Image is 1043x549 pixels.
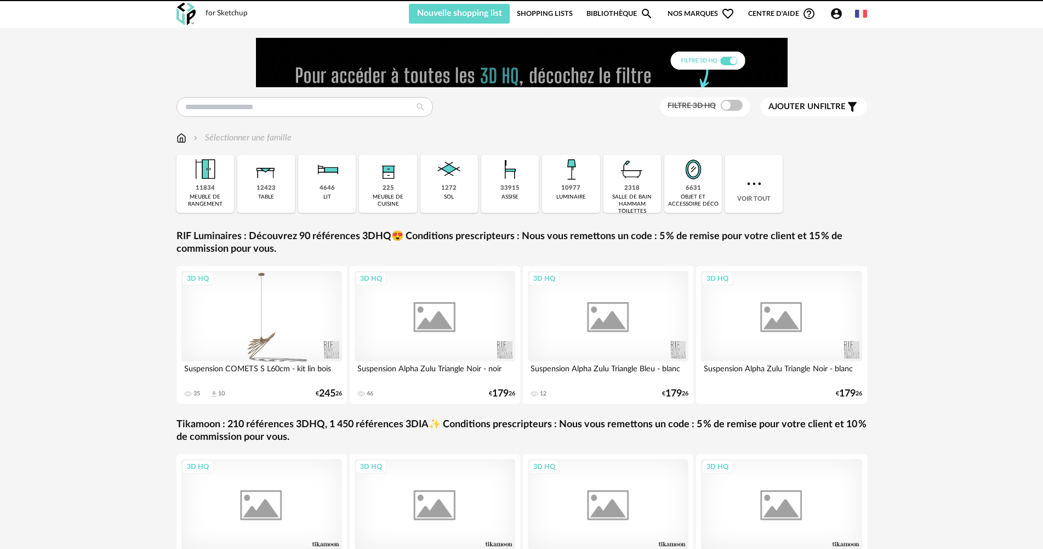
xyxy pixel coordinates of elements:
img: more.7b13dc1.svg [744,174,764,194]
a: 3D HQ Suspension Alpha Zulu Triangle Noir - blanc €17926 [696,266,867,404]
div: 35 [193,390,200,398]
a: RIF Luminaires : Découvrez 90 références 3DHQ😍 Conditions prescripteurs : Nous vous remettons un ... [176,230,867,256]
div: 10 [218,390,225,398]
div: 46 [367,390,373,398]
span: Nos marques [668,4,734,24]
div: luminaire [556,194,586,201]
span: Nouvelle shopping list [417,9,502,18]
div: Suspension Alpha Zulu Triangle Bleu - blanc [528,361,689,383]
div: 1272 [441,184,457,193]
div: table [258,194,274,201]
div: meuble de cuisine [362,194,413,208]
div: 10977 [561,184,580,193]
div: Suspension Alpha Zulu Triangle Noir - noir [355,361,516,383]
span: Magnify icon [640,7,653,20]
img: Salle%20de%20bain.png [617,155,647,184]
a: 3D HQ Suspension COMETS S L60cm - kit lin bois 35 Download icon 10 €24526 [176,266,347,404]
a: Tikamoon : 210 références 3DHQ, 1 450 références 3DIA✨ Conditions prescripteurs : Nous vous remet... [176,418,867,444]
div: 12423 [257,184,276,193]
img: svg+xml;base64,PHN2ZyB3aWR0aD0iMTYiIGhlaWdodD0iMTYiIHZpZXdCb3g9IjAgMCAxNiAxNiIgZmlsbD0ibm9uZSIgeG... [191,132,200,144]
div: 4646 [320,184,335,193]
div: 33915 [500,184,520,193]
a: 3D HQ Suspension Alpha Zulu Triangle Bleu - blanc 12 €17926 [523,266,694,404]
div: 3D HQ [702,271,733,286]
div: Suspension COMETS S L60cm - kit lin bois [181,361,343,383]
img: Meuble%20de%20rangement.png [190,155,220,184]
div: sol [444,194,454,201]
span: 179 [665,390,682,398]
div: € 26 [836,390,862,398]
div: 11834 [196,184,215,193]
div: 225 [383,184,394,193]
span: Filtre 3D HQ [668,102,716,110]
img: FILTRE%20HQ%20NEW_V1%20(4).gif [256,38,788,87]
img: fr [855,8,867,20]
div: 3D HQ [702,460,733,474]
span: filtre [768,101,846,112]
span: Help Circle Outline icon [802,7,816,20]
span: Filter icon [846,100,859,114]
span: 245 [319,390,335,398]
a: 3D HQ Suspension Alpha Zulu Triangle Noir - noir 46 €17926 [350,266,521,404]
img: Sol.png [434,155,464,184]
span: 179 [839,390,856,398]
button: Nouvelle shopping list [409,4,510,24]
span: 179 [492,390,509,398]
div: € 26 [489,390,515,398]
button: Ajouter unfiltre Filter icon [760,98,867,116]
div: Sélectionner une famille [191,132,292,144]
div: Suspension Alpha Zulu Triangle Noir - blanc [701,361,862,383]
img: Literie.png [312,155,342,184]
div: assise [501,194,518,201]
div: 3D HQ [182,460,214,474]
div: 3D HQ [355,271,387,286]
span: Ajouter un [768,103,820,111]
div: 3D HQ [528,460,560,474]
div: 3D HQ [528,271,560,286]
div: € 26 [316,390,342,398]
span: Account Circle icon [830,7,843,20]
div: 3D HQ [182,271,214,286]
span: Heart Outline icon [721,7,734,20]
img: Miroir.png [679,155,708,184]
div: Voir tout [725,155,783,213]
img: Table.png [251,155,281,184]
span: Download icon [210,390,218,398]
div: € 26 [662,390,688,398]
div: 12 [540,390,546,398]
div: 2318 [624,184,640,193]
div: 6631 [686,184,701,193]
span: Account Circle icon [830,7,848,20]
img: Assise.png [495,155,525,184]
a: Shopping Lists [517,4,573,24]
div: 3D HQ [355,460,387,474]
span: Centre d'aideHelp Circle Outline icon [748,7,816,20]
a: BibliothèqueMagnify icon [586,4,653,24]
div: lit [323,194,331,201]
img: Rangement.png [373,155,403,184]
div: for Sketchup [206,9,248,19]
img: svg+xml;base64,PHN2ZyB3aWR0aD0iMTYiIGhlaWdodD0iMTciIHZpZXdCb3g9IjAgMCAxNiAxNyIgZmlsbD0ibm9uZSIgeG... [176,132,186,144]
div: objet et accessoire déco [668,194,719,208]
div: salle de bain hammam toilettes [607,194,658,215]
div: meuble de rangement [180,194,231,208]
img: OXP [176,3,196,25]
img: Luminaire.png [556,155,586,184]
